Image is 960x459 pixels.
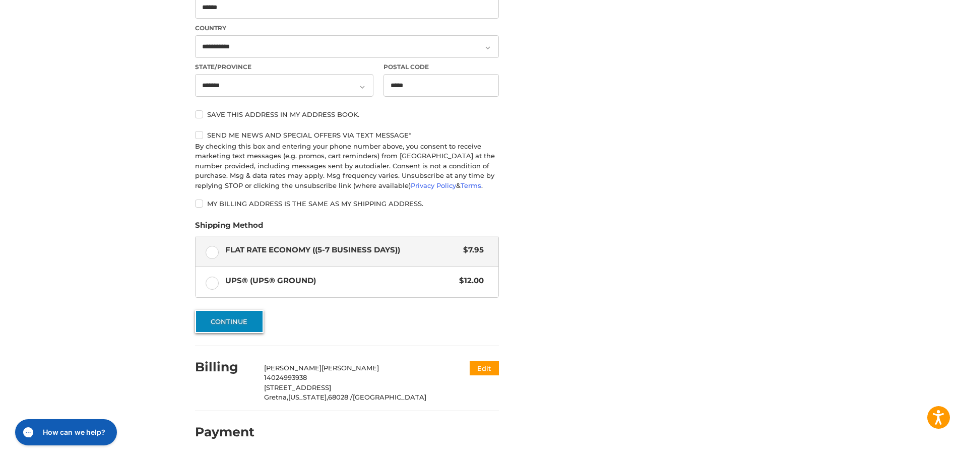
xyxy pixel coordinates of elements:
h2: Payment [195,424,254,440]
span: $12.00 [454,275,484,287]
legend: Shipping Method [195,220,263,236]
label: State/Province [195,62,373,72]
button: Continue [195,310,264,333]
span: UPS® (UPS® Ground) [225,275,455,287]
iframe: Gorgias live chat messenger [10,416,120,449]
span: Gretna, [264,393,288,401]
label: Send me news and special offers via text message* [195,131,499,139]
button: Edit [470,361,499,375]
a: Terms [461,181,481,189]
label: Postal Code [383,62,499,72]
span: [GEOGRAPHIC_DATA] [353,393,426,401]
span: [STREET_ADDRESS] [264,383,331,391]
label: Country [195,24,499,33]
span: 68028 / [328,393,353,401]
label: Save this address in my address book. [195,110,499,118]
div: By checking this box and entering your phone number above, you consent to receive marketing text ... [195,142,499,191]
label: My billing address is the same as my shipping address. [195,200,499,208]
span: [US_STATE], [288,393,328,401]
span: Flat Rate Economy ((5-7 Business Days)) [225,244,459,256]
span: 14024993938 [264,373,307,381]
a: Privacy Policy [411,181,456,189]
span: [PERSON_NAME] [264,364,322,372]
h2: Billing [195,359,254,375]
span: [PERSON_NAME] [322,364,379,372]
span: $7.95 [458,244,484,256]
